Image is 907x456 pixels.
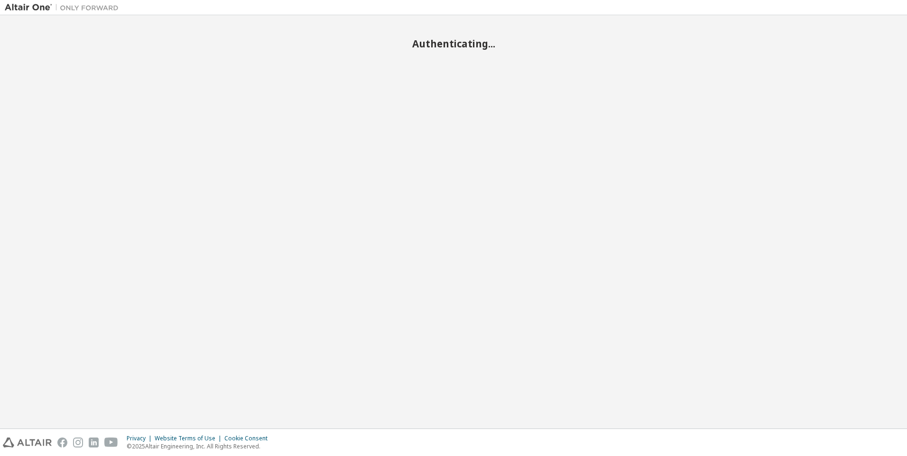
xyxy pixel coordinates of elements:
[5,37,902,50] h2: Authenticating...
[3,438,52,447] img: altair_logo.svg
[5,3,123,12] img: Altair One
[127,442,273,450] p: © 2025 Altair Engineering, Inc. All Rights Reserved.
[155,435,224,442] div: Website Terms of Use
[224,435,273,442] div: Cookie Consent
[73,438,83,447] img: instagram.svg
[127,435,155,442] div: Privacy
[89,438,99,447] img: linkedin.svg
[57,438,67,447] img: facebook.svg
[104,438,118,447] img: youtube.svg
